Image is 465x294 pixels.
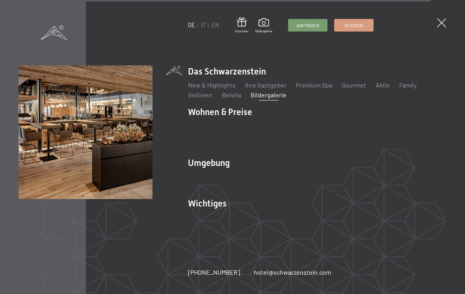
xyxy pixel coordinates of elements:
a: Gourmet [342,81,366,89]
a: DE [188,22,195,28]
a: Anfragen [288,19,327,31]
a: hotel@schwarzenstein.com [254,268,331,277]
a: Ihre Gastgeber [245,81,286,89]
span: Bildergalerie [255,29,272,33]
a: [PHONE_NUMBER] [188,268,240,277]
a: Aktiv [376,81,390,89]
a: Family [399,81,417,89]
a: Premium Spa [296,81,332,89]
span: Gutschein [235,29,248,33]
a: EN [212,22,219,28]
a: IT [201,22,206,28]
a: GoGreen [188,91,212,99]
a: Gutschein [235,17,248,33]
span: Anfragen [296,22,319,29]
span: Buchen [345,22,363,29]
a: Bildergalerie [255,18,272,33]
a: New & Highlights [188,81,236,89]
a: Belvita [222,91,241,99]
a: Bildergalerie [251,91,286,99]
a: Buchen [335,19,373,31]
